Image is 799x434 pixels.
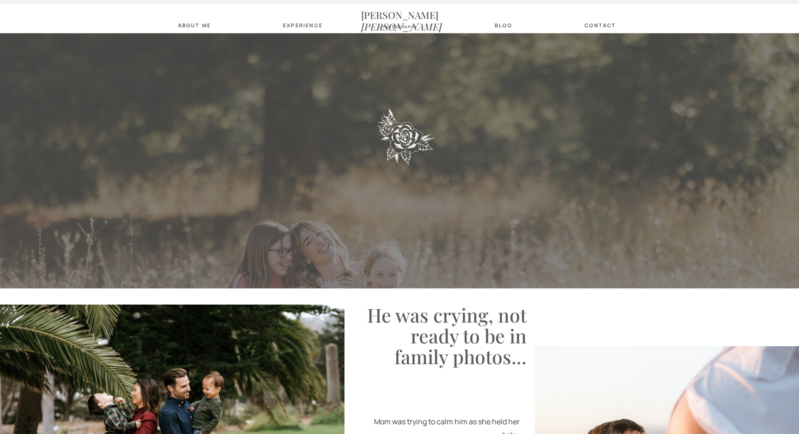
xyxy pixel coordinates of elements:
a: photography [376,24,423,31]
nav: [PERSON_NAME] [361,9,438,20]
i: [PERSON_NAME] [361,20,442,33]
h2: He was crying, not ready to be in family photos... [356,305,527,391]
a: contact [582,22,619,28]
a: blog [490,22,517,28]
a: about Me [175,22,214,28]
a: [PERSON_NAME][PERSON_NAME] [361,9,438,20]
a: Experience [283,22,320,28]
